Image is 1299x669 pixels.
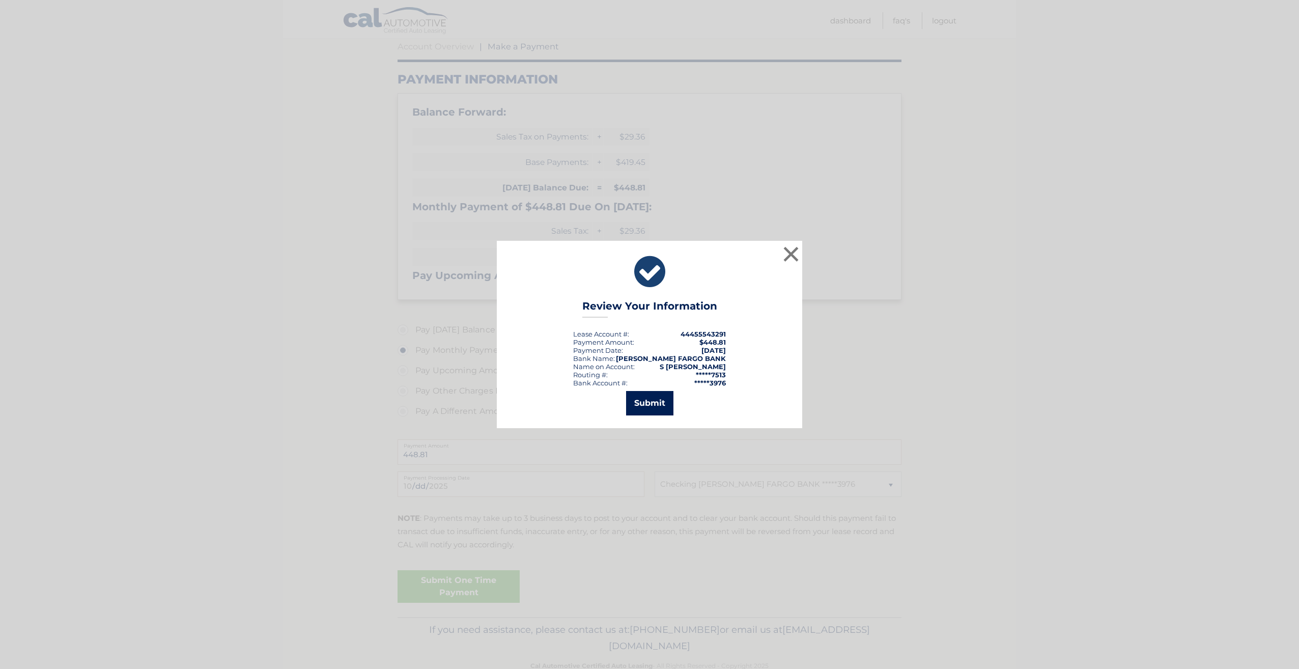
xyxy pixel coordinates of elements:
div: Routing #: [573,371,608,379]
strong: S [PERSON_NAME] [660,363,726,371]
div: : [573,346,623,354]
h3: Review Your Information [582,300,717,318]
strong: [PERSON_NAME] FARGO BANK [616,354,726,363]
button: Submit [626,391,673,415]
span: Payment Date [573,346,622,354]
div: Lease Account #: [573,330,629,338]
button: × [781,244,801,264]
div: Name on Account: [573,363,635,371]
div: Bank Name: [573,354,615,363]
strong: 44455543291 [681,330,726,338]
span: $448.81 [699,338,726,346]
div: Payment Amount: [573,338,634,346]
span: [DATE] [701,346,726,354]
div: Bank Account #: [573,379,628,387]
